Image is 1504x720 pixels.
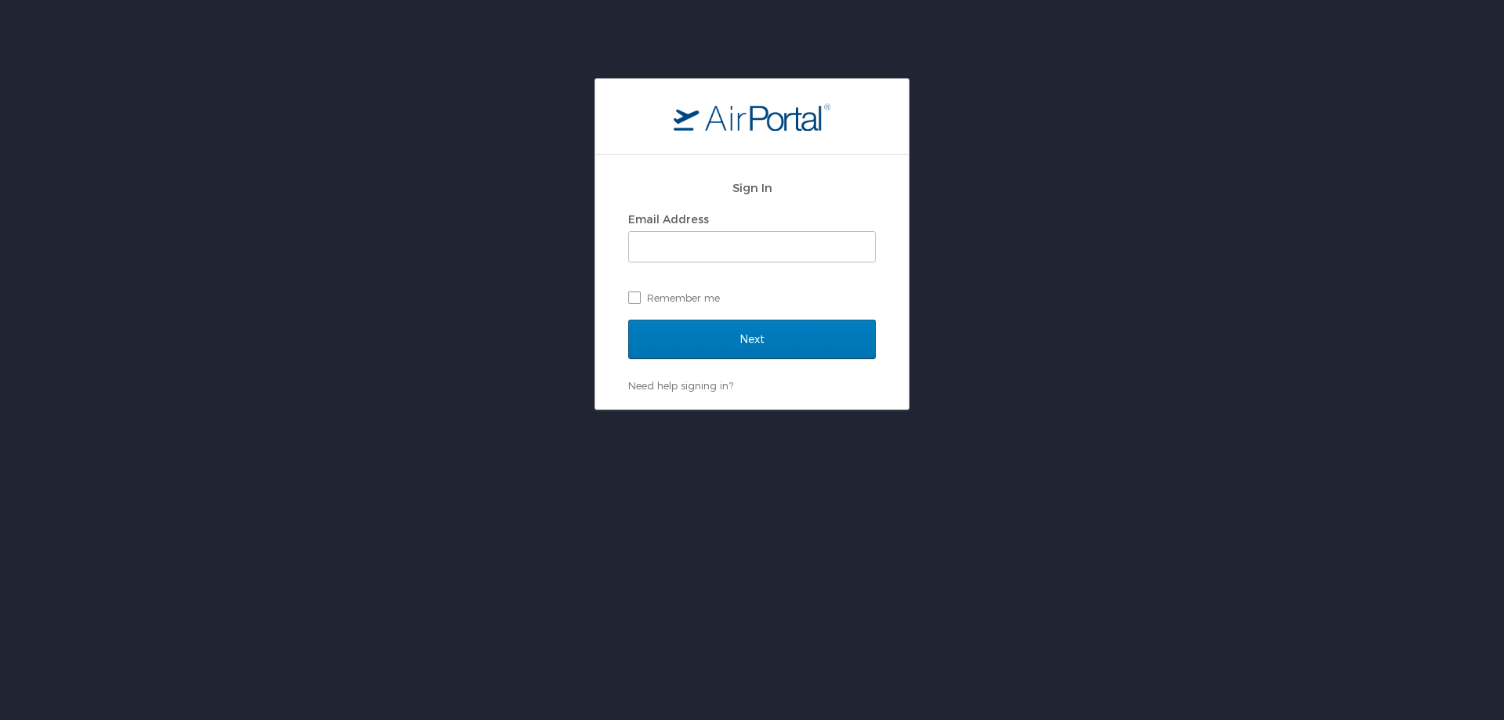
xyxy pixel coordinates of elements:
h2: Sign In [628,179,876,197]
input: Next [628,320,876,359]
a: Need help signing in? [628,379,733,392]
label: Remember me [628,286,876,309]
img: logo [674,103,830,131]
label: Email Address [628,212,709,226]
